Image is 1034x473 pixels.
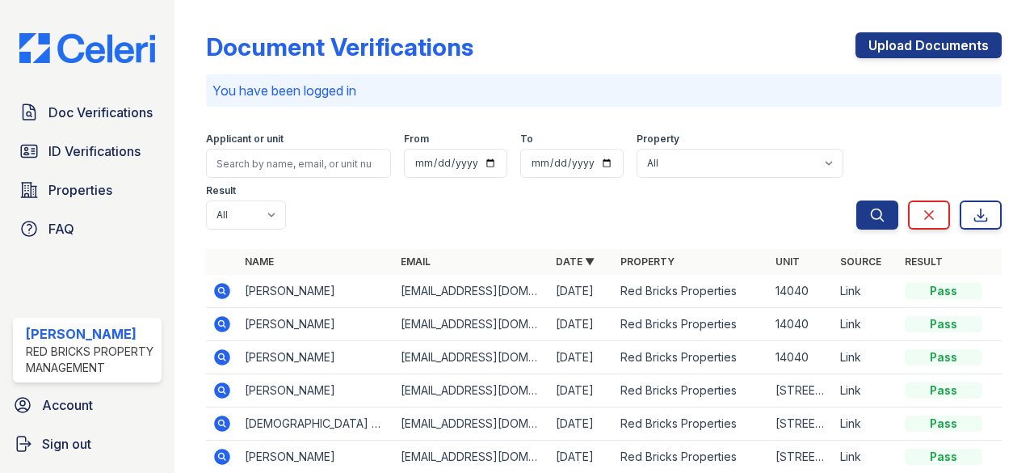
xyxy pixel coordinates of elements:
[905,349,982,365] div: Pass
[206,184,236,197] label: Result
[556,256,595,268] a: Date ▼
[614,374,769,408] td: Red Bricks Properties
[394,408,549,441] td: [EMAIL_ADDRESS][DOMAIN_NAME]
[238,341,393,374] td: [PERSON_NAME]
[394,275,549,308] td: [EMAIL_ADDRESS][DOMAIN_NAME]
[834,275,898,308] td: Link
[549,408,614,441] td: [DATE]
[42,434,91,454] span: Sign out
[6,33,168,64] img: CE_Logo_Blue-a8612792a0a2168367f1c8372b55b34899dd931a85d93a1a3d3e32e68fde9ad4.png
[48,103,153,122] span: Doc Verifications
[394,374,549,408] td: [EMAIL_ADDRESS][DOMAIN_NAME]
[520,133,533,146] label: To
[775,256,800,268] a: Unit
[905,449,982,465] div: Pass
[620,256,675,268] a: Property
[834,308,898,341] td: Link
[238,275,393,308] td: [PERSON_NAME]
[769,408,834,441] td: [STREET_ADDRESS]
[834,408,898,441] td: Link
[905,382,982,399] div: Pass
[614,408,769,441] td: Red Bricks Properties
[206,133,284,146] label: Applicant or unit
[549,275,614,308] td: [DATE]
[206,32,473,61] div: Document Verifications
[614,308,769,341] td: Red Bricks Properties
[404,133,429,146] label: From
[614,275,769,308] td: Red Bricks Properties
[26,344,155,376] div: Red Bricks Property Management
[614,341,769,374] td: Red Bricks Properties
[905,283,982,299] div: Pass
[834,341,898,374] td: Link
[13,135,162,167] a: ID Verifications
[48,219,74,239] span: FAQ
[905,416,982,432] div: Pass
[394,341,549,374] td: [EMAIL_ADDRESS][DOMAIN_NAME]
[238,408,393,441] td: [DEMOGRAPHIC_DATA] Thatch
[905,316,982,332] div: Pass
[245,256,274,268] a: Name
[238,308,393,341] td: [PERSON_NAME]
[6,428,168,460] a: Sign out
[549,308,614,341] td: [DATE]
[549,341,614,374] td: [DATE]
[769,275,834,308] td: 14040
[13,96,162,129] a: Doc Verifications
[13,174,162,206] a: Properties
[769,308,834,341] td: 14040
[13,213,162,245] a: FAQ
[42,395,93,415] span: Account
[637,133,679,146] label: Property
[206,149,391,178] input: Search by name, email, or unit number
[966,408,1018,457] iframe: chat widget
[394,308,549,341] td: [EMAIL_ADDRESS][DOMAIN_NAME]
[212,81,995,100] p: You have been logged in
[905,256,943,268] a: Result
[48,141,141,161] span: ID Verifications
[238,374,393,408] td: [PERSON_NAME]
[855,32,1002,58] a: Upload Documents
[6,389,168,421] a: Account
[48,180,112,200] span: Properties
[401,256,431,268] a: Email
[834,374,898,408] td: Link
[549,374,614,408] td: [DATE]
[769,341,834,374] td: 14040
[26,324,155,344] div: [PERSON_NAME]
[769,374,834,408] td: [STREET_ADDRESS]
[840,256,881,268] a: Source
